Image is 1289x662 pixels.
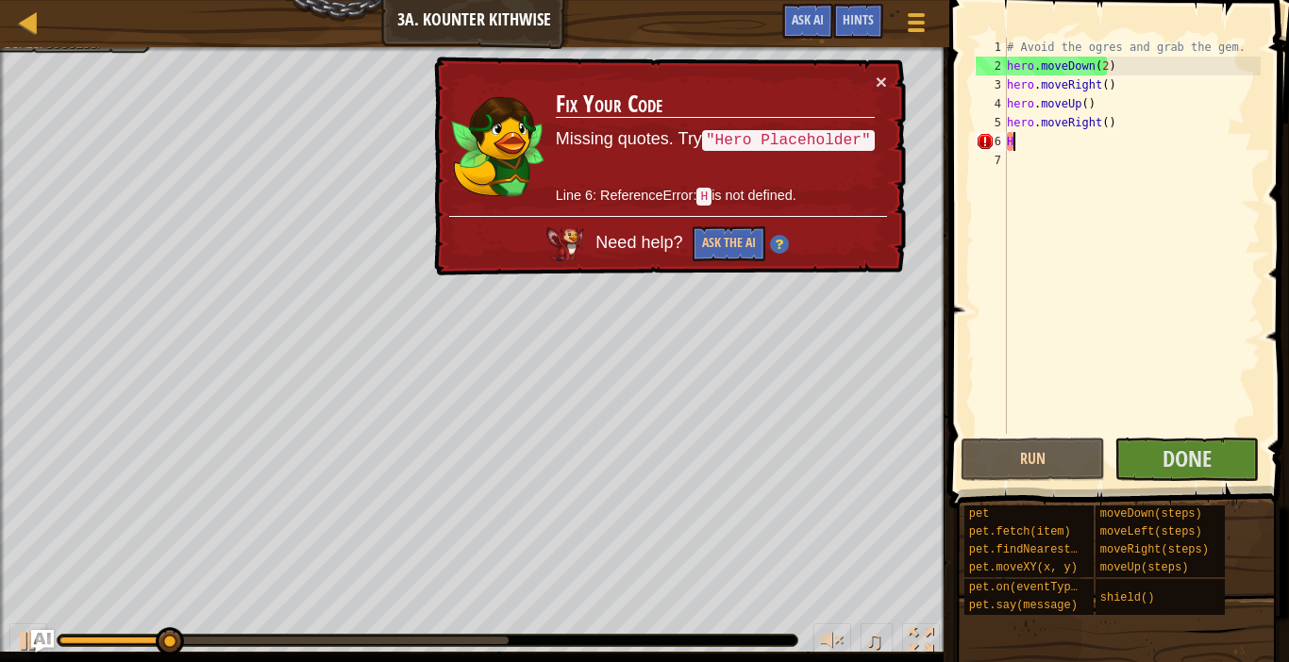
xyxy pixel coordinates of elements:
[450,91,544,197] img: duck_zana.png
[696,188,711,206] code: H
[556,91,875,118] h3: Fix Your Code
[1100,591,1155,604] span: shield()
[893,4,940,48] button: Show game menu
[969,507,990,521] span: pet
[876,72,887,91] button: ×
[969,543,1152,556] span: pet.findNearestByType(type)
[976,57,1007,75] div: 2
[782,4,833,39] button: Ask AI
[693,226,765,261] button: Ask the AI
[976,38,1007,57] div: 1
[969,581,1146,594] span: pet.on(eventType, handler)
[770,235,789,254] img: Hint
[864,626,883,654] span: ♫
[702,130,875,151] code: "Hero Placeholder"
[969,561,1078,574] span: pet.moveXY(x, y)
[546,227,584,261] img: AI
[1100,525,1202,538] span: moveLeft(steps)
[976,113,1007,132] div: 5
[969,525,1071,538] span: pet.fetch(item)
[792,10,824,28] span: Ask AI
[1114,438,1259,481] button: Done
[861,623,893,662] button: ♫
[9,623,47,662] button: Ctrl + P: Play
[976,94,1007,113] div: 4
[976,132,1007,151] div: 6
[976,151,1007,170] div: 7
[1100,543,1209,556] span: moveRight(steps)
[1100,561,1189,574] span: moveUp(steps)
[556,127,875,152] p: Missing quotes. Try
[595,234,687,253] span: Need help?
[813,623,851,662] button: Adjust volume
[1100,507,1202,521] span: moveDown(steps)
[902,623,940,662] button: Toggle fullscreen
[976,75,1007,94] div: 3
[31,630,54,653] button: Ask AI
[1163,443,1212,473] span: Done
[969,599,1078,612] span: pet.say(message)
[843,10,874,28] span: Hints
[556,186,875,207] p: Line 6: ReferenceError: is not defined.
[961,438,1105,481] button: Run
